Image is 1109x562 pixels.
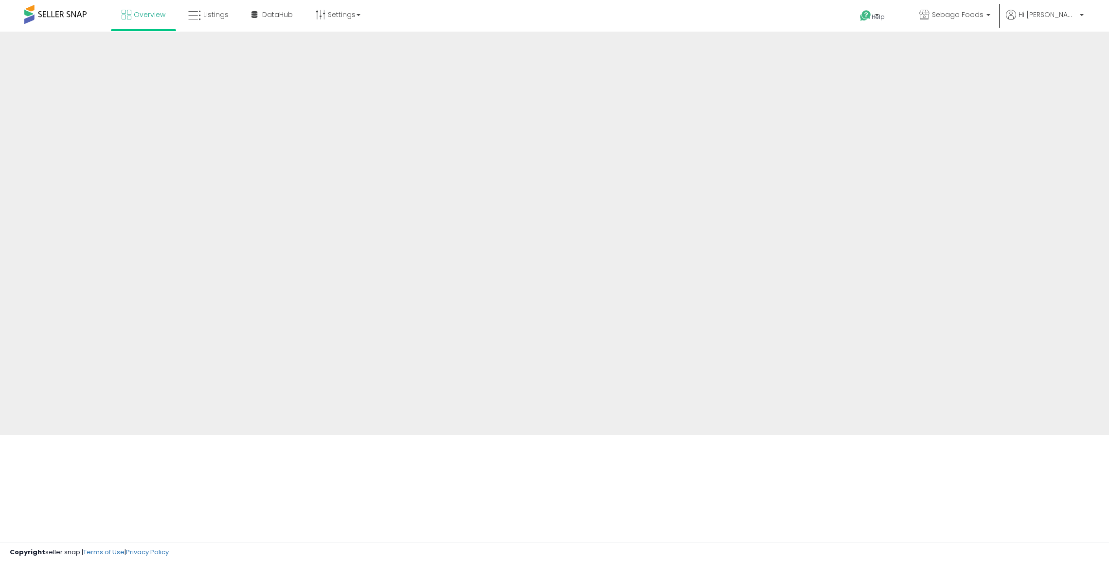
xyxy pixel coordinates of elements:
span: Sebago Foods [932,10,984,19]
a: Help [852,2,904,32]
i: Get Help [859,10,872,22]
a: Hi [PERSON_NAME] [1006,10,1084,32]
span: Hi [PERSON_NAME] [1019,10,1077,19]
span: DataHub [262,10,293,19]
span: Listings [203,10,229,19]
span: Overview [134,10,165,19]
span: Help [872,13,885,21]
